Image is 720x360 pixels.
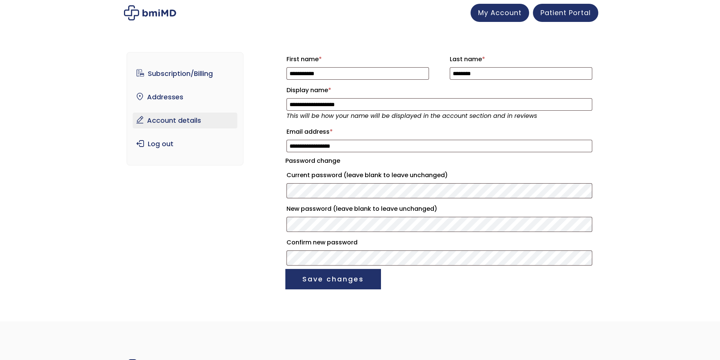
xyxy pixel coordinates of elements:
[286,169,592,181] label: Current password (leave blank to leave unchanged)
[124,5,176,20] img: My account
[285,156,340,166] legend: Password change
[450,53,592,65] label: Last name
[285,269,381,289] button: Save changes
[133,66,237,82] a: Subscription/Billing
[133,136,237,152] a: Log out
[471,4,529,22] a: My Account
[533,4,598,22] a: Patient Portal
[286,84,592,96] label: Display name
[478,8,522,17] span: My Account
[286,53,429,65] label: First name
[286,236,592,249] label: Confirm new password
[133,113,237,128] a: Account details
[127,52,243,165] nav: Account pages
[286,111,537,120] em: This will be how your name will be displayed in the account section and in reviews
[286,203,592,215] label: New password (leave blank to leave unchanged)
[286,126,592,138] label: Email address
[540,8,591,17] span: Patient Portal
[133,89,237,105] a: Addresses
